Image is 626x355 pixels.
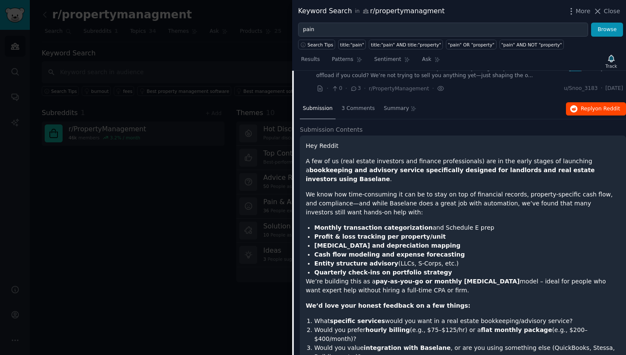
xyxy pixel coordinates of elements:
button: More [567,7,591,16]
span: Patterns [332,56,353,63]
span: More [576,7,591,16]
a: "pain" AND NOT "property" [500,40,564,49]
a: title:"pain" AND title:"property" [369,40,443,49]
div: title:"pain" [340,42,364,48]
span: on Reddit [595,106,620,112]
a: Sentiment [371,53,413,70]
strong: [MEDICAL_DATA] and depreciation mapping [314,242,460,249]
span: 3 Comments [342,105,375,113]
button: Search Tips [298,40,335,49]
span: Close [604,7,620,16]
span: Reply [581,105,620,113]
strong: specific services [330,317,385,324]
a: title:"pain" [338,40,366,49]
span: · [364,84,366,93]
strong: bookkeeping and advisory service specifically designed for landlords and real estate investors us... [306,167,595,182]
strong: Cash flow modeling and expense forecasting [314,251,465,258]
span: · [345,84,347,93]
a: "pain" OR "property" [446,40,496,49]
p: We know how time-consuming it can be to stay on top of financial records, property-specific cash ... [306,190,620,217]
span: Results [301,56,320,63]
a: Results [298,53,323,70]
span: 0 [331,85,342,92]
div: "pain" AND NOT "property" [501,42,562,48]
p: A few of us (real estate investors and finance professionals) are in the early stages of launchin... [306,157,620,184]
span: Summary [384,105,409,113]
a: ...e (QuickBooks, Stessa, Buildium, etc.)? 4. If you're already doing this yourself, what’s the *... [316,65,623,80]
strong: We’d love your honest feedback on a few things: [306,302,471,309]
strong: Profit & loss tracking per property/unit [314,233,446,240]
button: Close [593,7,620,16]
strong: pay-as-you-go or monthly [MEDICAL_DATA] [376,278,520,285]
strong: integration with Baselane [364,344,451,351]
span: pain [569,65,581,71]
span: Search Tips [307,42,333,48]
span: Ask [422,56,431,63]
div: "pain" OR "property" [448,42,494,48]
span: · [601,85,603,92]
li: What would you want in a real estate bookkeeping/advisory service? [314,317,620,326]
span: 3 [350,85,361,92]
strong: Quarterly check-ins on portfolio strategy [314,269,452,276]
li: Would you prefer (e.g., $75–$125/hr) or a (e.g., $200–$400/month)? [314,326,620,343]
span: · [327,84,328,93]
span: [DATE] [606,85,623,92]
a: Ask [419,53,443,70]
button: Track [603,52,620,70]
span: Submission [303,105,333,113]
strong: Entity structure advisory [314,260,398,267]
strong: flat monthly package [481,326,552,333]
span: u/Snoo_3183 [564,85,598,92]
span: in [355,8,359,15]
div: Track [606,63,617,69]
p: Hey Reddit [306,141,620,150]
input: Try a keyword related to your business [298,23,588,37]
span: · [432,84,434,93]
a: Patterns [329,53,365,70]
li: (LLCs, S-Corps, etc.) [314,259,620,268]
div: title:"pain" AND title:"property" [371,42,441,48]
button: Browse [591,23,623,37]
p: We’re building this as a model – ideal for people who want expert help without hiring a full-time... [306,277,620,295]
button: Replyon Reddit [566,102,626,116]
li: and Schedule E prep [314,223,620,232]
span: Sentiment [374,56,401,63]
strong: Monthly transaction categorization [314,224,433,231]
span: r/PropertyManagement [369,86,429,92]
strong: hourly billing [365,326,410,333]
div: Keyword Search r/propertymanagment [298,6,445,17]
span: Submission Contents [300,125,363,134]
